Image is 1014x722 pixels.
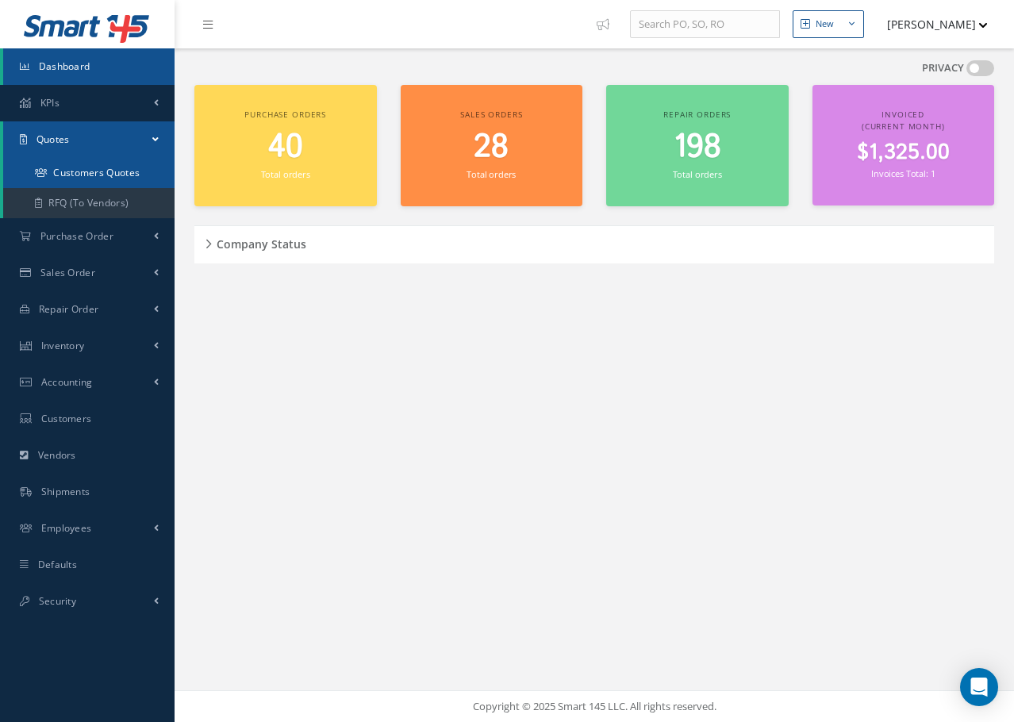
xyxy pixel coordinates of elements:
[39,594,76,608] span: Security
[812,85,995,205] a: Invoiced (Current Month) $1,325.00 Invoices Total: 1
[3,158,175,188] a: Customers Quotes
[40,229,113,243] span: Purchase Order
[41,485,90,498] span: Shipments
[41,521,92,535] span: Employees
[39,60,90,73] span: Dashboard
[38,448,76,462] span: Vendors
[474,125,509,170] span: 28
[36,132,70,146] span: Quotes
[190,699,998,715] div: Copyright © 2025 Smart 145 LLC. All rights reserved.
[630,10,780,39] input: Search PO, SO, RO
[857,137,950,168] span: $1,325.00
[872,9,988,40] button: [PERSON_NAME]
[3,48,175,85] a: Dashboard
[41,375,93,389] span: Accounting
[467,168,516,180] small: Total orders
[673,168,722,180] small: Total orders
[922,60,964,76] label: PRIVACY
[401,85,583,206] a: Sales orders 28 Total orders
[793,10,864,38] button: New
[194,85,377,206] a: Purchase orders 40 Total orders
[881,109,924,120] span: Invoiced
[39,302,99,316] span: Repair Order
[871,167,935,179] small: Invoices Total: 1
[674,125,721,170] span: 198
[40,96,60,109] span: KPIs
[41,412,92,425] span: Customers
[862,121,945,132] span: (Current Month)
[212,232,306,252] h5: Company Status
[38,558,77,571] span: Defaults
[816,17,834,31] div: New
[663,109,731,120] span: Repair orders
[268,125,303,170] span: 40
[460,109,522,120] span: Sales orders
[244,109,326,120] span: Purchase orders
[3,121,175,158] a: Quotes
[960,668,998,706] div: Open Intercom Messenger
[606,85,789,206] a: Repair orders 198 Total orders
[40,266,95,279] span: Sales Order
[261,168,310,180] small: Total orders
[41,339,85,352] span: Inventory
[3,188,175,218] a: RFQ (To Vendors)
